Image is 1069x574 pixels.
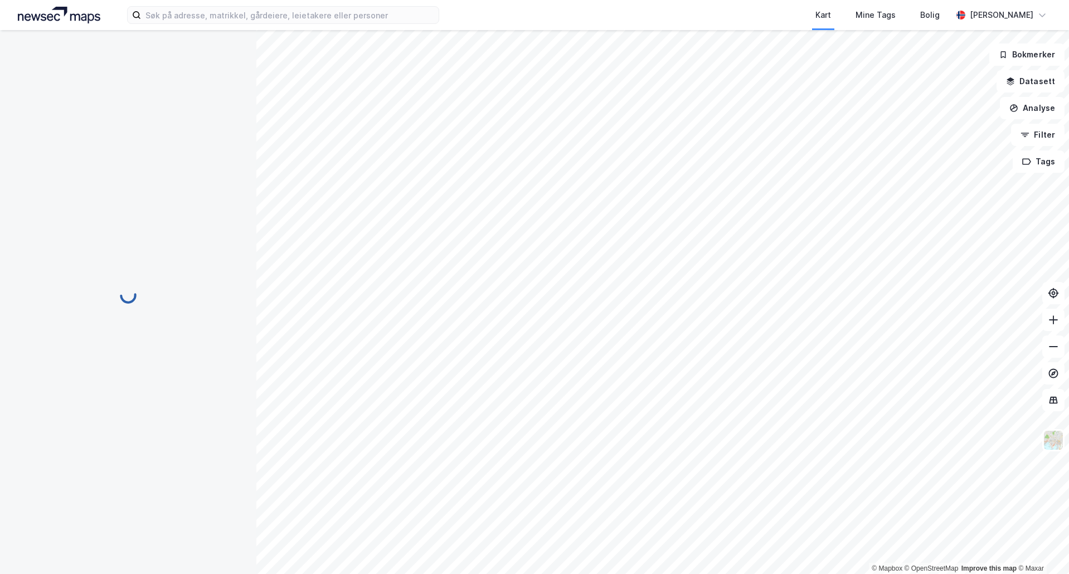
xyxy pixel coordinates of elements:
[1013,521,1069,574] iframe: Chat Widget
[997,70,1065,93] button: Datasett
[961,565,1017,572] a: Improve this map
[1013,521,1069,574] div: Kontrollprogram for chat
[119,286,137,304] img: spinner.a6d8c91a73a9ac5275cf975e30b51cfb.svg
[141,7,439,23] input: Søk på adresse, matrikkel, gårdeiere, leietakere eller personer
[1000,97,1065,119] button: Analyse
[1043,430,1064,451] img: Z
[1013,150,1065,173] button: Tags
[1011,124,1065,146] button: Filter
[18,7,100,23] img: logo.a4113a55bc3d86da70a041830d287a7e.svg
[970,8,1033,22] div: [PERSON_NAME]
[856,8,896,22] div: Mine Tags
[920,8,940,22] div: Bolig
[815,8,831,22] div: Kart
[989,43,1065,66] button: Bokmerker
[872,565,902,572] a: Mapbox
[905,565,959,572] a: OpenStreetMap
